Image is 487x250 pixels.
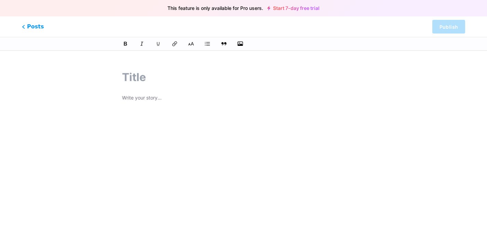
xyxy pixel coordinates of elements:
[267,5,320,11] a: Start 7-day free trial
[432,20,465,34] button: Publish
[439,24,458,30] span: Publish
[167,3,263,13] span: This feature is only available for Pro users.
[22,23,44,31] span: Posts
[122,69,365,85] input: Title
